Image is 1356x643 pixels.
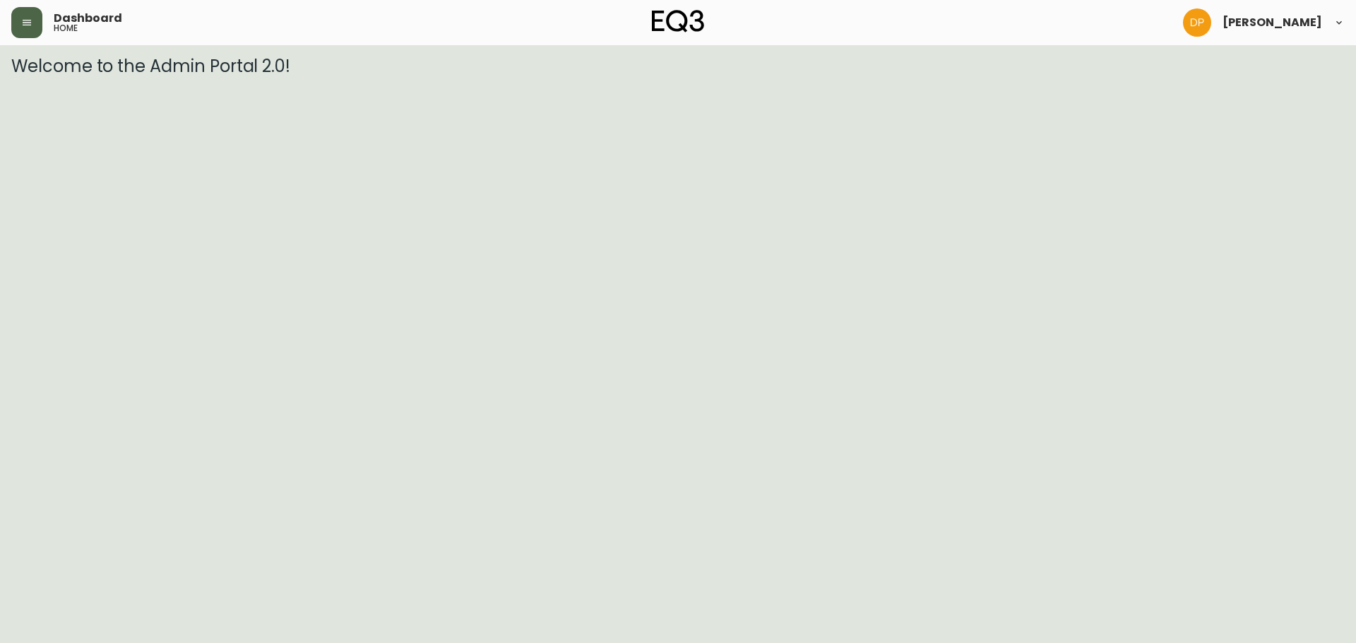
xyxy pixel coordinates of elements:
img: b0154ba12ae69382d64d2f3159806b19 [1183,8,1211,37]
img: logo [652,10,704,32]
h5: home [54,24,78,32]
h3: Welcome to the Admin Portal 2.0! [11,56,1345,76]
span: [PERSON_NAME] [1223,17,1322,28]
span: Dashboard [54,13,122,24]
